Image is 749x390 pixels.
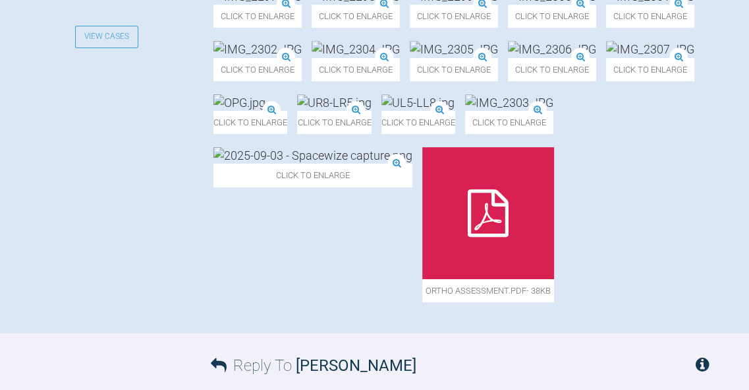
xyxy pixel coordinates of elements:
[606,41,694,57] img: IMG_2307.JPG
[213,5,302,28] span: Click to enlarge
[296,356,416,375] span: [PERSON_NAME]
[213,58,302,81] span: Click to enlarge
[312,5,400,28] span: Click to enlarge
[422,279,554,302] span: Ortho assessment.pdf - 38KB
[312,58,400,81] span: Click to enlarge
[508,58,596,81] span: Click to enlarge
[410,58,498,81] span: Click to enlarge
[297,94,372,111] img: UR8-LR5.jpg
[508,5,596,28] span: Click to enlarge
[312,41,400,57] img: IMG_2304.JPG
[213,41,302,57] img: IMG_2302.JPG
[211,353,416,378] h3: Reply To
[213,94,265,111] img: OPG.jpg
[410,5,498,28] span: Click to enlarge
[213,111,287,134] span: Click to enlarge
[606,58,694,81] span: Click to enlarge
[381,111,455,134] span: Click to enlarge
[465,111,553,134] span: Click to enlarge
[508,41,596,57] img: IMG_2306.JPG
[606,5,694,28] span: Click to enlarge
[75,26,138,48] a: View Cases
[381,94,455,111] img: UL5-LL8.jpg
[465,94,553,111] img: IMG_2303.JPG
[213,147,412,164] img: 2025-09-03 - Spacewize capture.png
[410,41,498,57] img: IMG_2305.JPG
[213,164,412,187] span: Click to enlarge
[297,111,372,134] span: Click to enlarge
